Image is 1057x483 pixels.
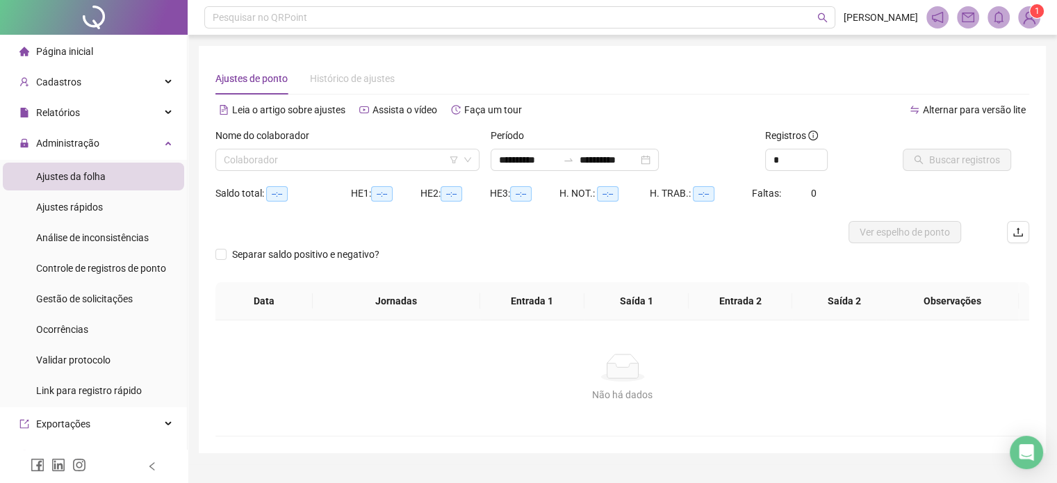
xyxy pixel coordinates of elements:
[849,221,961,243] button: Ver espelho de ponto
[597,186,618,202] span: --:--
[992,11,1005,24] span: bell
[910,105,919,115] span: swap
[811,188,817,199] span: 0
[903,149,1011,171] button: Buscar registros
[215,186,351,202] div: Saldo total:
[887,282,1019,320] th: Observações
[36,171,106,182] span: Ajustes da folha
[650,186,751,202] div: H. TRAB.:
[765,128,818,143] span: Registros
[219,105,229,115] span: file-text
[19,47,29,56] span: home
[232,387,1013,402] div: Não há dados
[310,73,395,84] span: Histórico de ajustes
[72,458,86,472] span: instagram
[36,324,88,335] span: Ocorrências
[962,11,974,24] span: mail
[1019,7,1040,28] img: 64802
[19,108,29,117] span: file
[898,293,1008,309] span: Observações
[464,104,522,115] span: Faça um tour
[36,46,93,57] span: Página inicial
[36,385,142,396] span: Link para registro rápido
[510,186,532,202] span: --:--
[36,418,90,429] span: Exportações
[36,107,80,118] span: Relatórios
[215,282,313,320] th: Data
[491,128,533,143] label: Período
[808,131,818,140] span: info-circle
[36,76,81,88] span: Cadastros
[36,202,103,213] span: Ajustes rápidos
[351,186,420,202] div: HE 1:
[227,247,385,262] span: Separar saldo positivo e negativo?
[441,186,462,202] span: --:--
[147,461,157,471] span: left
[923,104,1026,115] span: Alternar para versão lite
[817,13,828,23] span: search
[36,293,133,304] span: Gestão de solicitações
[313,282,480,320] th: Jornadas
[36,232,149,243] span: Análise de inconsistências
[931,11,944,24] span: notification
[584,282,689,320] th: Saída 1
[792,282,896,320] th: Saída 2
[689,282,793,320] th: Entrada 2
[232,104,345,115] span: Leia o artigo sobre ajustes
[450,156,458,164] span: filter
[752,188,783,199] span: Faltas:
[559,186,650,202] div: H. NOT.:
[36,354,110,366] span: Validar protocolo
[19,138,29,148] span: lock
[844,10,918,25] span: [PERSON_NAME]
[359,105,369,115] span: youtube
[31,458,44,472] span: facebook
[215,73,288,84] span: Ajustes de ponto
[563,154,574,165] span: swap-right
[693,186,714,202] span: --:--
[1013,227,1024,238] span: upload
[36,263,166,274] span: Controle de registros de ponto
[1010,436,1043,469] div: Open Intercom Messenger
[563,154,574,165] span: to
[266,186,288,202] span: --:--
[19,77,29,87] span: user-add
[371,186,393,202] span: --:--
[490,186,559,202] div: HE 3:
[1035,6,1040,16] span: 1
[1030,4,1044,18] sup: Atualize o seu contato no menu Meus Dados
[36,138,99,149] span: Administração
[36,449,88,460] span: Integrações
[372,104,437,115] span: Assista o vídeo
[420,186,490,202] div: HE 2:
[51,458,65,472] span: linkedin
[215,128,318,143] label: Nome do colaborador
[19,419,29,429] span: export
[480,282,584,320] th: Entrada 1
[464,156,472,164] span: down
[451,105,461,115] span: history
